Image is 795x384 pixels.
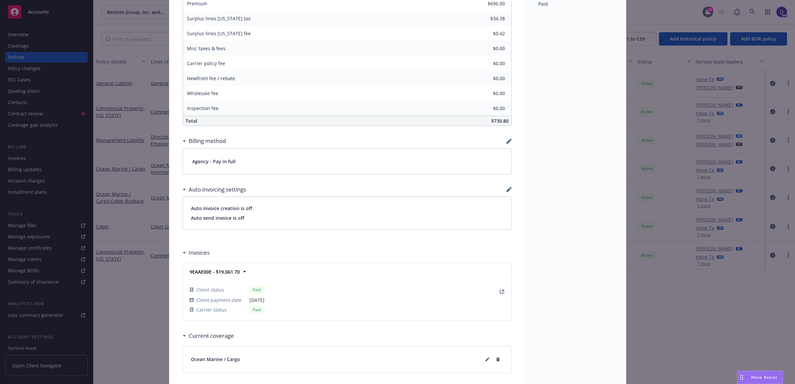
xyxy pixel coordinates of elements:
div: Auto invoicing settings [183,185,246,194]
span: Misc taxes & fees [187,45,226,52]
h3: Current coverage [189,331,234,340]
input: 0.00 [466,73,509,83]
span: Carrier policy fee [187,60,225,66]
span: Surplus lines [US_STATE] tax [187,15,250,22]
span: Wholesale fee [187,90,218,96]
span: Client status [196,286,224,293]
h3: Auto invoicing settings [189,185,246,194]
div: Agency - Pay in full [183,149,511,174]
span: Total [186,118,197,124]
div: Paid [249,306,264,314]
span: Surplus lines [US_STATE] fee [187,30,251,37]
a: View Invoice [498,288,506,296]
span: - [190,275,264,282]
span: Auto invoice creation is off [191,205,503,212]
input: 0.00 [466,59,509,68]
div: Drag to move [737,371,746,384]
div: Paid [249,286,264,294]
span: [DATE] [249,297,264,304]
button: Nova Assist [737,371,783,384]
input: 0.00 [466,44,509,54]
div: Billing method [183,137,226,145]
span: Carrier status [196,306,227,313]
input: 0.00 [466,29,509,39]
input: 0.00 [466,88,509,98]
span: Auto send invoice is off [191,214,503,221]
span: Inspection fee [187,105,219,111]
span: Paid [538,1,548,7]
h3: Billing method [189,137,226,145]
span: Client payment date [196,297,241,304]
input: 0.00 [466,14,509,24]
div: Current coverage [183,331,234,340]
span: Nova Assist [751,374,777,380]
span: Premium [187,0,207,7]
input: 0.00 [466,103,509,113]
strong: 9EAAE00E - $19,061.70 [190,269,240,275]
div: Invoices [183,248,210,257]
span: $730.80 [491,118,509,124]
span: Ocean Marine / Cargo [191,356,240,363]
span: Newfront fee / rebate [187,75,235,81]
h3: Invoices [189,248,210,257]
